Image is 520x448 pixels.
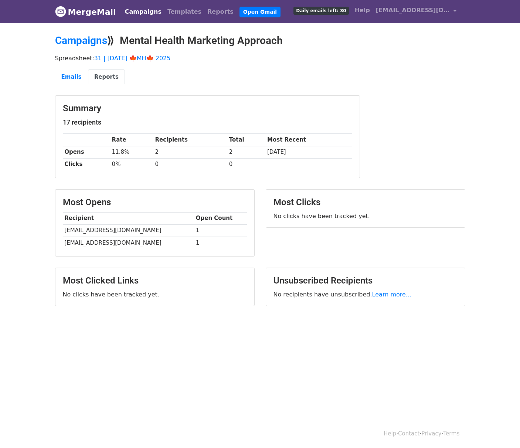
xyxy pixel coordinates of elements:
a: 31 | [DATE] 🍁MH🍁 2025 [94,55,171,62]
th: Recipients [153,134,227,146]
a: Privacy [421,430,441,437]
iframe: Chat Widget [483,413,520,448]
th: Recipient [63,212,194,224]
td: 0 [153,158,227,170]
th: Most Recent [265,134,352,146]
a: Campaigns [122,4,164,19]
img: MergeMail logo [55,6,66,17]
th: Rate [110,134,153,146]
td: [EMAIL_ADDRESS][DOMAIN_NAME] [63,237,194,249]
td: 1 [194,224,247,237]
p: Spreadsheet: [55,54,465,62]
h3: Summary [63,103,352,114]
a: Emails [55,69,88,85]
h2: ⟫ Mental Health Marketing Approach [55,34,465,47]
td: 2 [227,146,265,158]
h5: 17 recipients [63,118,352,126]
td: [DATE] [265,146,352,158]
span: Daily emails left: 30 [293,7,349,15]
a: Help [384,430,396,437]
a: Open Gmail [239,7,281,17]
h3: Most Opens [63,197,247,208]
td: 2 [153,146,227,158]
th: Open Count [194,212,247,224]
a: Templates [164,4,204,19]
a: [EMAIL_ADDRESS][DOMAIN_NAME] [373,3,459,20]
a: Daily emails left: 30 [290,3,351,18]
td: [EMAIL_ADDRESS][DOMAIN_NAME] [63,224,194,237]
a: Terms [443,430,459,437]
th: Clicks [63,158,110,170]
p: No clicks have been tracked yet. [273,212,458,220]
h3: Unsubscribed Recipients [273,275,458,286]
h3: Most Clicked Links [63,275,247,286]
p: No recipients have unsubscribed. [273,291,458,298]
a: Reports [88,69,125,85]
span: [EMAIL_ADDRESS][DOMAIN_NAME] [376,6,450,15]
a: Campaigns [55,34,107,47]
a: Learn more... [372,291,412,298]
a: MergeMail [55,4,116,20]
a: Reports [204,4,237,19]
a: Help [352,3,373,18]
td: 0 [227,158,265,170]
a: Contact [398,430,419,437]
td: 1 [194,237,247,249]
th: Total [227,134,265,146]
h3: Most Clicks [273,197,458,208]
th: Opens [63,146,110,158]
p: No clicks have been tracked yet. [63,291,247,298]
td: 11.8% [110,146,153,158]
td: 0% [110,158,153,170]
